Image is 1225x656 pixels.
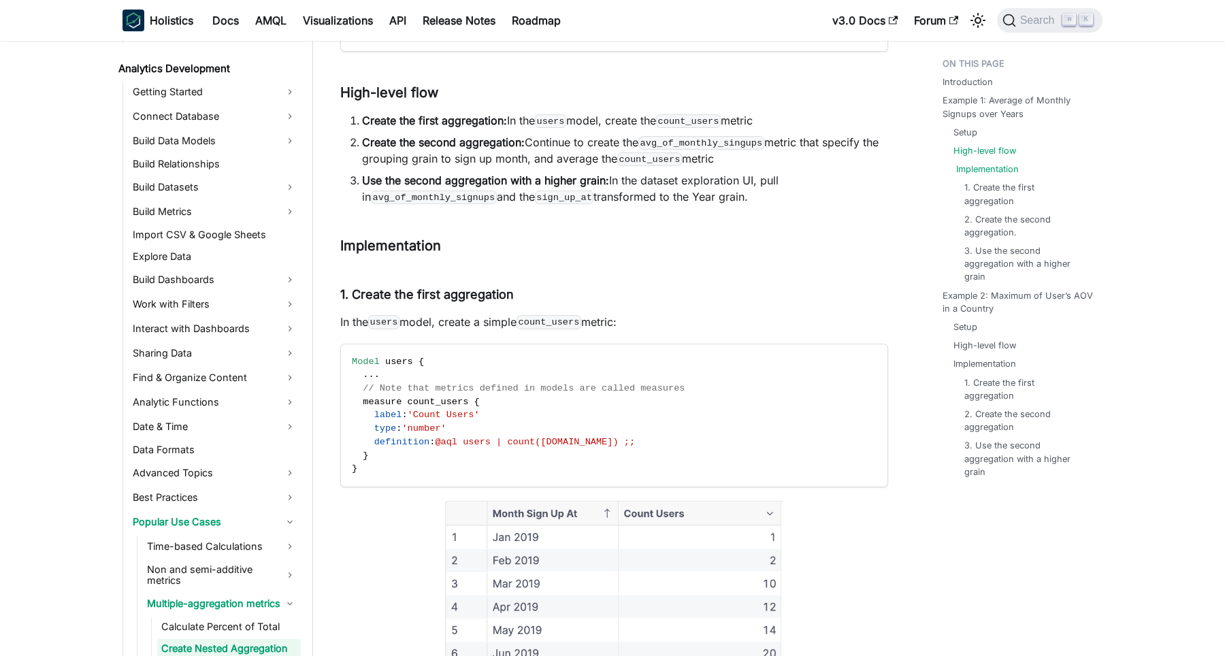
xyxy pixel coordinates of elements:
[129,130,301,152] a: Build Data Models
[943,94,1094,120] a: Example 1: Average of Monthly Signups over Years
[129,176,301,198] a: Build Datasets
[122,10,144,31] img: Holistics
[362,174,609,187] strong: Use the second aggregation with a higher grain:
[204,10,247,31] a: Docs
[967,10,989,31] button: Switch between dark and light mode (currently light mode)
[340,314,888,330] p: In the model, create a simple metric:
[435,437,635,447] span: @aql users | count([DOMAIN_NAME]) ;;
[656,114,721,128] code: count_users
[374,423,397,433] span: type
[1079,14,1093,26] kbd: K
[369,370,374,380] span: .
[362,134,888,167] li: Continue to create the metric that specify the grouping grain to sign up month, and average the m...
[129,201,301,223] a: Build Metrics
[504,10,569,31] a: Roadmap
[340,237,888,255] h3: Implementation
[381,10,414,31] a: API
[363,383,685,393] span: // Note that metrics defined in models are called measures
[150,12,193,29] b: Holistics
[964,213,1083,239] a: 2. Create the second aggregation.
[396,423,402,433] span: :
[352,463,357,474] span: }
[295,10,381,31] a: Visualizations
[362,112,888,129] li: In the model, create the metric
[340,84,888,101] h3: High-level flow
[363,370,368,380] span: .
[617,152,682,166] code: count_users
[362,114,507,127] strong: Create the first aggregation:
[247,10,295,31] a: AMQL
[953,321,977,333] a: Setup
[997,8,1102,33] button: Search (Command+K)
[129,269,301,291] a: Build Dashboards
[953,126,977,139] a: Setup
[402,410,407,420] span: :
[956,163,1019,176] a: Implementation
[964,376,1083,402] a: 1. Create the first aggregation
[143,593,301,614] a: Multiple-aggregation metrics
[129,440,301,459] a: Data Formats
[129,318,301,340] a: Interact with Dashboards
[109,41,313,656] nav: Docs sidebar
[943,289,1094,315] a: Example 2: Maximum of User’s AOV in a Country
[143,560,301,590] a: Non and semi-additive metrics
[964,439,1083,478] a: 3. Use the second aggregation with a higher grain
[964,244,1083,284] a: 3. Use the second aggregation with a higher grain
[964,408,1083,433] a: 2. Create the second aggregation
[419,357,424,367] span: {
[362,172,888,205] li: In the dataset exploration UI, pull in and the transformed to the Year grain.
[129,462,301,484] a: Advanced Topics
[371,191,497,204] code: avg_of_monthly_signups
[129,487,301,508] a: Best Practices
[953,144,1016,157] a: High-level flow
[129,247,301,266] a: Explore Data
[129,391,301,413] a: Analytic Functions
[129,367,301,389] a: Find & Organize Content
[374,437,430,447] span: definition
[129,105,301,127] a: Connect Database
[943,76,993,88] a: Introduction
[964,181,1083,207] a: 1. Create the first aggregation
[824,10,906,31] a: v3.0 Docs
[953,357,1016,370] a: Implementation
[408,410,480,420] span: 'Count Users'
[362,135,525,149] strong: Create the second aggregation:
[129,342,301,364] a: Sharing Data
[129,81,301,103] a: Getting Started
[474,397,480,407] span: {
[114,59,301,78] a: Analytics Development
[129,416,301,438] a: Date & Time
[129,225,301,244] a: Import CSV & Google Sheets
[535,114,566,128] code: users
[1016,14,1063,27] span: Search
[157,617,301,636] a: Calculate Percent of Total
[122,10,193,31] a: HolisticsHolistics
[363,397,402,407] span: measure
[429,437,435,447] span: :
[129,293,301,315] a: Work with Filters
[363,450,368,461] span: }
[1062,14,1076,26] kbd: ⌘
[402,423,446,433] span: 'number'
[517,315,581,329] code: count_users
[129,511,301,533] a: Popular Use Cases
[368,315,399,329] code: users
[638,136,764,150] code: avg_of_monthly_singups
[385,357,413,367] span: users
[535,191,594,204] code: sign_up_at
[906,10,966,31] a: Forum
[953,339,1016,352] a: High-level flow
[414,10,504,31] a: Release Notes
[340,287,888,303] h4: 1. Create the first aggregation
[374,410,402,420] span: label
[129,154,301,174] a: Build Relationships
[408,397,469,407] span: count_users
[374,370,380,380] span: .
[352,357,380,367] span: Model
[143,536,301,557] a: Time-based Calculations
